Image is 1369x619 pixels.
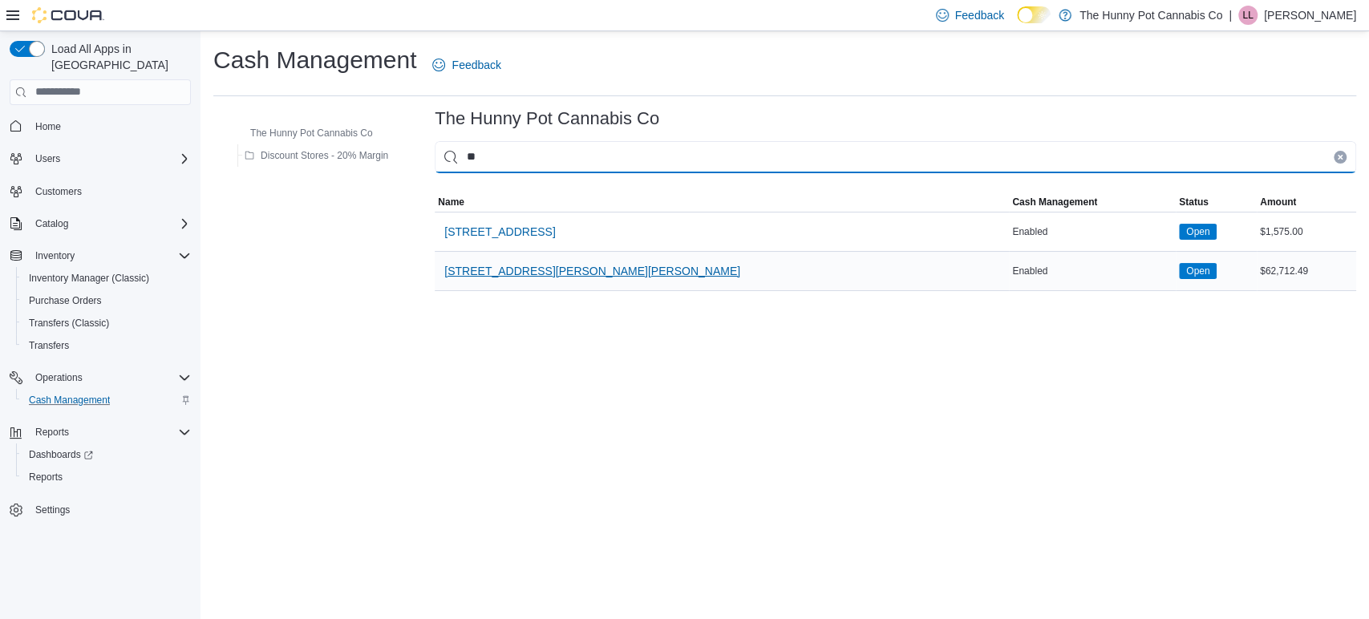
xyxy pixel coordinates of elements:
[250,127,373,140] span: The Hunny Pot Cannabis Co
[22,336,75,355] a: Transfers
[3,115,197,138] button: Home
[16,334,197,357] button: Transfers
[1017,6,1051,23] input: Dark Mode
[438,255,747,287] button: [STREET_ADDRESS][PERSON_NAME][PERSON_NAME]
[1079,6,1222,25] p: The Hunny Pot Cannabis Co
[438,196,464,208] span: Name
[3,498,197,521] button: Settings
[35,217,68,230] span: Catalog
[29,181,191,201] span: Customers
[435,109,659,128] h3: The Hunny Pot Cannabis Co
[29,317,109,330] span: Transfers (Classic)
[1186,264,1209,278] span: Open
[29,294,102,307] span: Purchase Orders
[29,246,191,265] span: Inventory
[35,371,83,384] span: Operations
[29,423,75,442] button: Reports
[22,336,191,355] span: Transfers
[22,467,69,487] a: Reports
[35,504,70,516] span: Settings
[35,152,60,165] span: Users
[1260,196,1296,208] span: Amount
[45,41,191,73] span: Load All Apps in [GEOGRAPHIC_DATA]
[29,149,191,168] span: Users
[3,180,197,203] button: Customers
[3,366,197,389] button: Operations
[1257,222,1356,241] div: $1,575.00
[29,117,67,136] a: Home
[35,426,69,439] span: Reports
[22,467,191,487] span: Reports
[29,368,89,387] button: Operations
[22,445,191,464] span: Dashboards
[22,269,156,288] a: Inventory Manager (Classic)
[29,471,63,483] span: Reports
[16,267,197,289] button: Inventory Manager (Classic)
[3,148,197,170] button: Users
[22,314,115,333] a: Transfers (Classic)
[29,339,69,352] span: Transfers
[22,269,191,288] span: Inventory Manager (Classic)
[29,448,93,461] span: Dashboards
[29,423,191,442] span: Reports
[1176,192,1257,212] button: Status
[1179,263,1217,279] span: Open
[3,421,197,443] button: Reports
[16,289,197,312] button: Purchase Orders
[1009,192,1176,212] button: Cash Management
[16,312,197,334] button: Transfers (Classic)
[1257,261,1356,281] div: $62,712.49
[1179,196,1209,208] span: Status
[29,500,76,520] a: Settings
[29,214,75,233] button: Catalog
[29,272,149,285] span: Inventory Manager (Classic)
[228,123,379,143] button: The Hunny Pot Cannabis Co
[1186,225,1209,239] span: Open
[261,149,388,162] span: Discount Stores - 20% Margin
[1009,261,1176,281] div: Enabled
[22,445,99,464] a: Dashboards
[29,500,191,520] span: Settings
[444,224,555,240] span: [STREET_ADDRESS]
[438,216,561,248] button: [STREET_ADDRESS]
[435,141,1356,173] input: This is a search bar. As you type, the results lower in the page will automatically filter.
[1334,151,1347,164] button: Clear input
[35,120,61,133] span: Home
[1012,196,1097,208] span: Cash Management
[435,192,1009,212] button: Name
[238,146,395,165] button: Discount Stores - 20% Margin
[29,149,67,168] button: Users
[1179,224,1217,240] span: Open
[35,249,75,262] span: Inventory
[1238,6,1258,25] div: Laura Laskoski
[1264,6,1356,25] p: [PERSON_NAME]
[452,57,500,73] span: Feedback
[22,314,191,333] span: Transfers (Classic)
[426,49,507,81] a: Feedback
[29,182,88,201] a: Customers
[16,389,197,411] button: Cash Management
[22,390,116,410] a: Cash Management
[29,368,191,387] span: Operations
[1229,6,1232,25] p: |
[35,185,82,198] span: Customers
[29,116,191,136] span: Home
[29,214,191,233] span: Catalog
[29,246,81,265] button: Inventory
[1009,222,1176,241] div: Enabled
[955,7,1004,23] span: Feedback
[32,7,104,23] img: Cova
[213,44,416,76] h1: Cash Management
[10,108,191,564] nav: Complex example
[3,212,197,235] button: Catalog
[22,291,191,310] span: Purchase Orders
[22,291,108,310] a: Purchase Orders
[16,443,197,466] a: Dashboards
[444,263,740,279] span: [STREET_ADDRESS][PERSON_NAME][PERSON_NAME]
[16,466,197,488] button: Reports
[1242,6,1253,25] span: LL
[29,394,110,407] span: Cash Management
[1257,192,1356,212] button: Amount
[22,390,191,410] span: Cash Management
[1017,23,1018,24] span: Dark Mode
